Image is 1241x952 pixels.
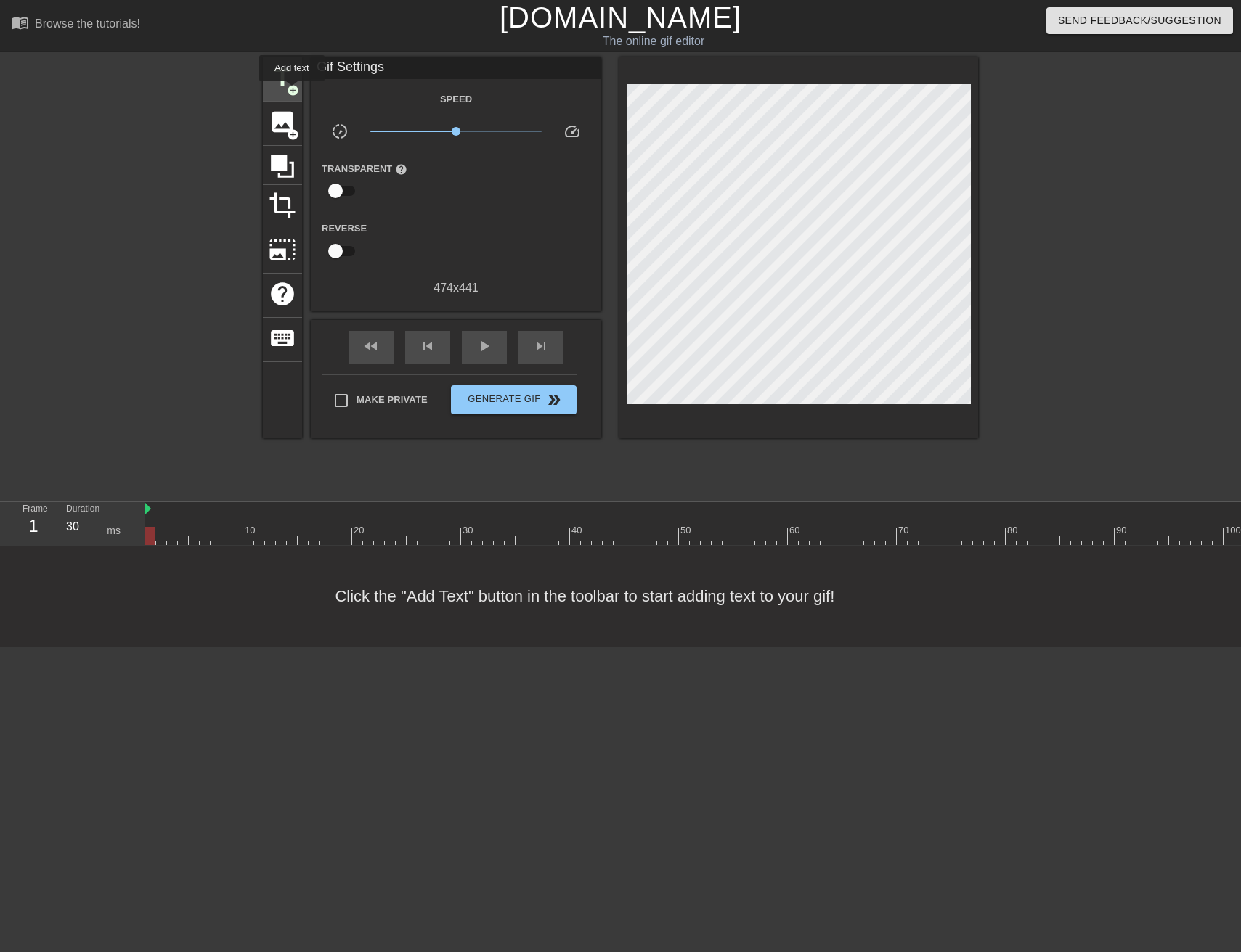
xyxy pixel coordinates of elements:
span: crop [269,192,296,219]
span: skip_next [532,337,550,355]
div: Gif Settings [311,57,601,79]
div: 10 [245,523,258,538]
a: [DOMAIN_NAME] [500,1,741,33]
div: 80 [1007,523,1020,538]
span: play_arrow [476,337,493,355]
span: slow_motion_video [331,123,349,140]
div: Frame [12,502,55,544]
div: 20 [354,523,367,538]
span: Send Feedback/Suggestion [1058,12,1221,30]
span: keyboard [269,324,296,352]
div: 474 x 441 [311,279,601,297]
span: Make Private [357,393,428,407]
a: Browse the tutorials! [12,14,140,36]
div: Browse the tutorials! [35,17,140,30]
span: fast_rewind [362,337,380,355]
span: photo_size_select_large [269,236,296,263]
span: image [269,108,296,136]
div: 30 [463,523,476,538]
span: menu_book [12,14,29,31]
span: add_circle [287,84,299,97]
span: double_arrow [545,391,563,409]
div: 1 [23,513,44,539]
div: 90 [1116,523,1129,538]
label: Duration [66,505,99,514]
span: skip_previous [419,337,436,355]
label: Reverse [322,221,367,236]
div: 40 [571,523,585,538]
div: ms [107,523,121,538]
span: help [269,280,296,308]
div: 70 [898,523,911,538]
span: help [395,163,407,176]
span: add_circle [287,128,299,141]
span: Generate Gif [457,391,571,409]
div: 50 [680,523,693,538]
label: Speed [440,92,472,107]
button: Generate Gif [451,385,577,414]
button: Send Feedback/Suggestion [1046,7,1233,34]
label: Transparent [322,162,407,176]
div: 60 [789,523,802,538]
span: speed [563,123,581,140]
span: title [269,64,296,91]
div: The online gif editor [421,33,887,50]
